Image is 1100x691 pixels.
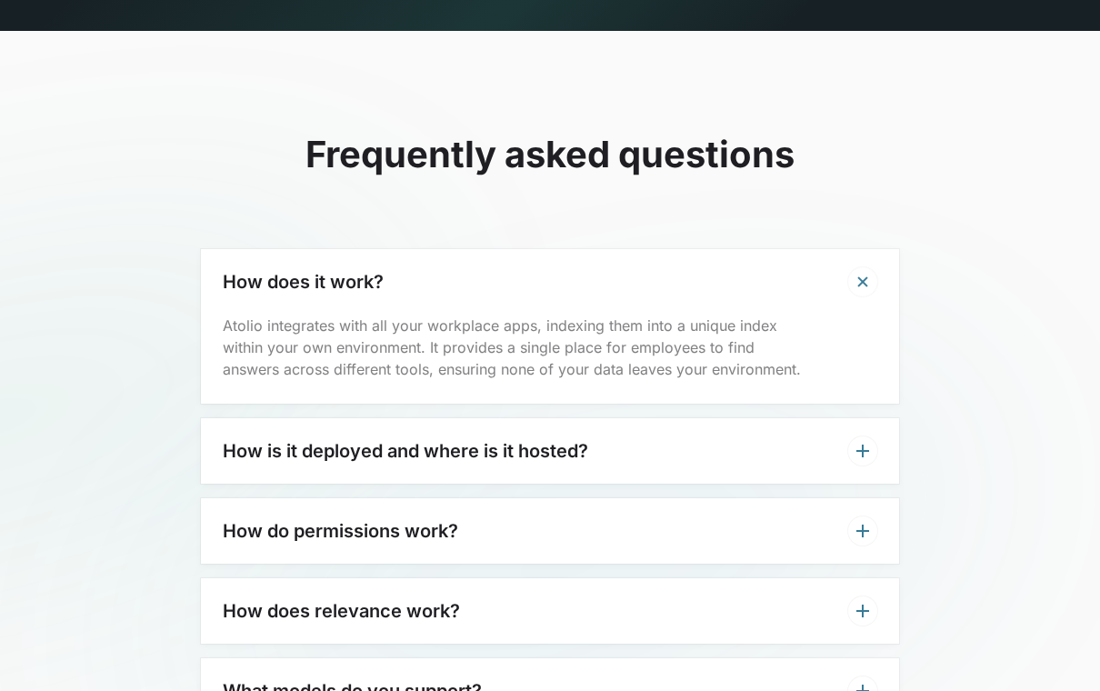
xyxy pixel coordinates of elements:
[223,600,460,622] h3: How does relevance work?
[223,440,588,462] h3: How is it deployed and where is it hosted?
[223,271,384,293] h3: How does it work?
[1009,604,1100,691] iframe: Chat Widget
[223,315,877,380] p: Atolio integrates with all your workplace apps, indexing them into a unique index within your own...
[201,133,899,176] h2: Frequently asked questions
[223,520,458,542] h3: How do permissions work?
